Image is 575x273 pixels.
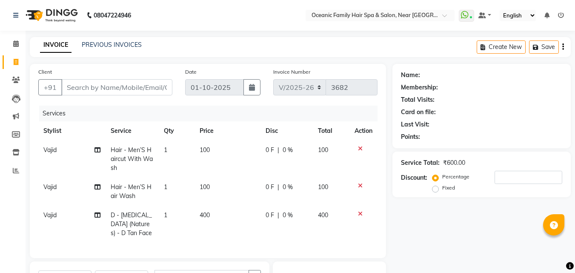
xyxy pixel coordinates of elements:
[401,71,420,80] div: Name:
[106,121,159,141] th: Service
[164,146,167,154] span: 1
[273,68,310,76] label: Invoice Number
[111,211,152,237] span: D - [MEDICAL_DATA] (Natures) - D Tan Face
[539,239,566,264] iframe: chat widget
[442,173,469,181] label: Percentage
[401,120,429,129] div: Last Visit:
[277,146,279,155] span: |
[318,183,328,191] span: 100
[477,40,526,54] button: Create New
[318,146,328,154] span: 100
[195,121,260,141] th: Price
[283,146,293,155] span: 0 %
[266,211,274,220] span: 0 F
[43,146,57,154] span: Vajid
[283,211,293,220] span: 0 %
[111,183,152,200] span: Hair - Men’S Hair Wash
[283,183,293,192] span: 0 %
[401,132,420,141] div: Points:
[349,121,378,141] th: Action
[38,121,106,141] th: Stylist
[38,68,52,76] label: Client
[111,146,153,172] span: Hair - Men’S Haircut With Wash
[401,158,440,167] div: Service Total:
[277,211,279,220] span: |
[442,184,455,192] label: Fixed
[43,183,57,191] span: Vajid
[200,183,210,191] span: 100
[22,3,80,27] img: logo
[443,158,465,167] div: ₹600.00
[401,108,436,117] div: Card on file:
[401,173,427,182] div: Discount:
[401,95,435,104] div: Total Visits:
[159,121,195,141] th: Qty
[164,211,167,219] span: 1
[266,146,274,155] span: 0 F
[266,183,274,192] span: 0 F
[185,68,197,76] label: Date
[200,146,210,154] span: 100
[39,106,384,121] div: Services
[94,3,131,27] b: 08047224946
[277,183,279,192] span: |
[200,211,210,219] span: 400
[401,83,438,92] div: Membership:
[38,79,62,95] button: +91
[318,211,328,219] span: 400
[43,211,57,219] span: Vajid
[529,40,559,54] button: Save
[82,41,142,49] a: PREVIOUS INVOICES
[61,79,172,95] input: Search by Name/Mobile/Email/Code
[164,183,167,191] span: 1
[313,121,350,141] th: Total
[260,121,313,141] th: Disc
[40,37,72,53] a: INVOICE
